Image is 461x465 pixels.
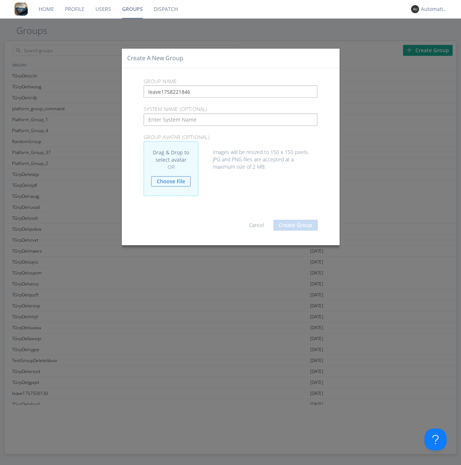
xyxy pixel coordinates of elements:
button: Create Group [273,220,318,231]
h4: Create a New Group [127,54,183,62]
p: System Name (optional) [138,105,323,113]
p: Group Name [138,77,323,85]
input: Enter Group Name [144,85,317,98]
img: 373638.png [411,5,419,13]
div: Drag & Drop to select avatar [144,141,198,196]
div: Images will be resized to 150 x 150 pixels. JPG and PNG files are accepted at a maximum size of 2... [144,141,317,170]
a: Choose File [151,176,191,187]
a: Cancel [249,222,264,228]
input: Enter System Name [144,114,317,126]
div: Automation+0004 [421,5,448,13]
img: 8ff700cf5bab4eb8a436322861af2272 [15,3,28,16]
div: OR [151,164,191,171]
p: Group Avatar (optional) [138,133,323,141]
